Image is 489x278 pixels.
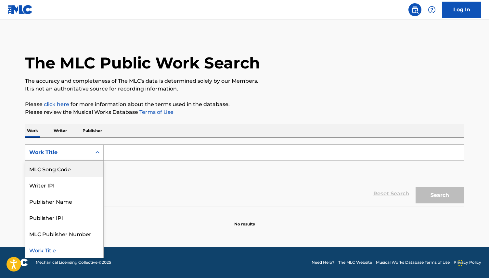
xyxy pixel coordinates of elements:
[81,124,104,138] p: Publisher
[411,6,419,14] img: search
[454,260,481,265] a: Privacy Policy
[408,3,421,16] a: Public Search
[25,177,103,193] div: Writer IPI
[29,149,88,156] div: Work Title
[25,85,464,93] p: It is not an authoritative source for recording information.
[376,260,450,265] a: Musical Works Database Terms of Use
[425,3,438,16] div: Help
[52,124,69,138] p: Writer
[44,101,69,107] a: click here
[25,193,103,209] div: Publisher Name
[25,101,464,108] p: Please for more information about the terms used in the database.
[25,144,464,207] form: Search Form
[8,5,33,14] img: MLC Logo
[457,247,489,278] iframe: Chat Widget
[428,6,436,14] img: help
[25,77,464,85] p: The accuracy and completeness of The MLC's data is determined solely by our Members.
[25,225,103,242] div: MLC Publisher Number
[25,124,40,138] p: Work
[25,209,103,225] div: Publisher IPI
[138,109,174,115] a: Terms of Use
[312,260,334,265] a: Need Help?
[25,108,464,116] p: Please review the Musical Works Database
[25,161,103,177] div: MLC Song Code
[234,213,255,227] p: No results
[25,242,103,258] div: Work Title
[36,260,111,265] span: Mechanical Licensing Collective © 2025
[8,259,28,266] img: logo
[25,53,260,73] h1: The MLC Public Work Search
[458,253,462,273] div: Drag
[338,260,372,265] a: The MLC Website
[442,2,481,18] a: Log In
